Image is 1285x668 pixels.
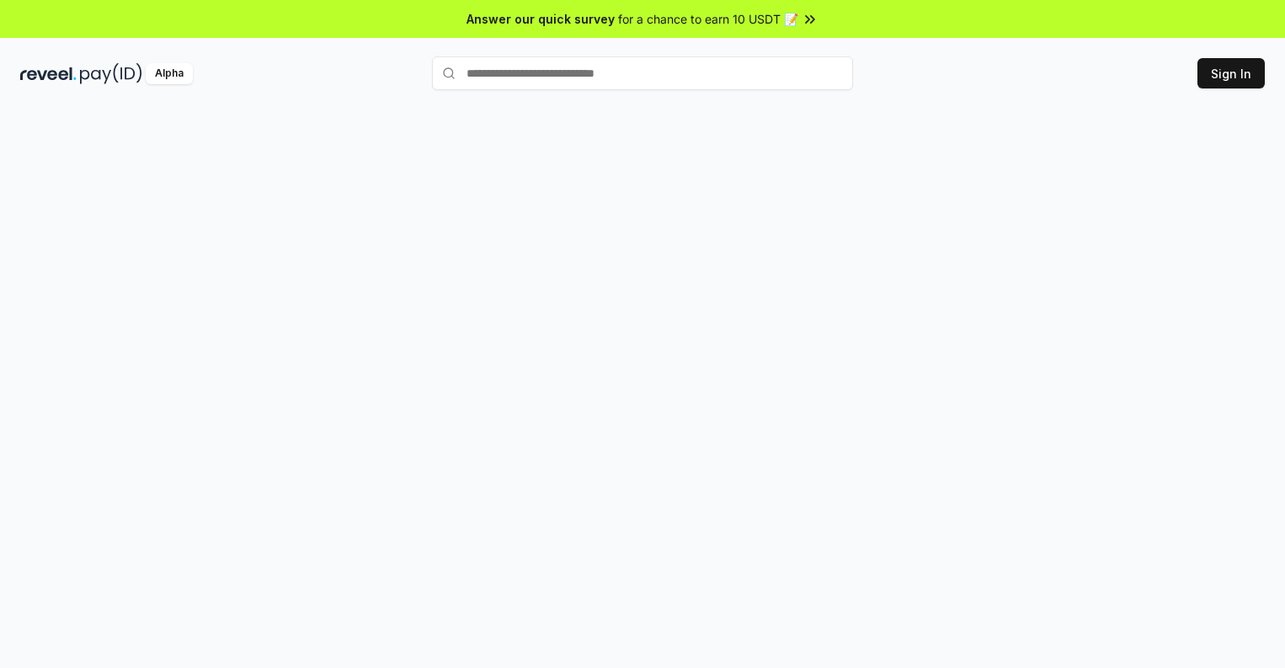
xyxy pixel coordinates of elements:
[80,63,142,84] img: pay_id
[467,10,615,28] span: Answer our quick survey
[618,10,798,28] span: for a chance to earn 10 USDT 📝
[146,63,193,84] div: Alpha
[20,63,77,84] img: reveel_dark
[1197,58,1265,88] button: Sign In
